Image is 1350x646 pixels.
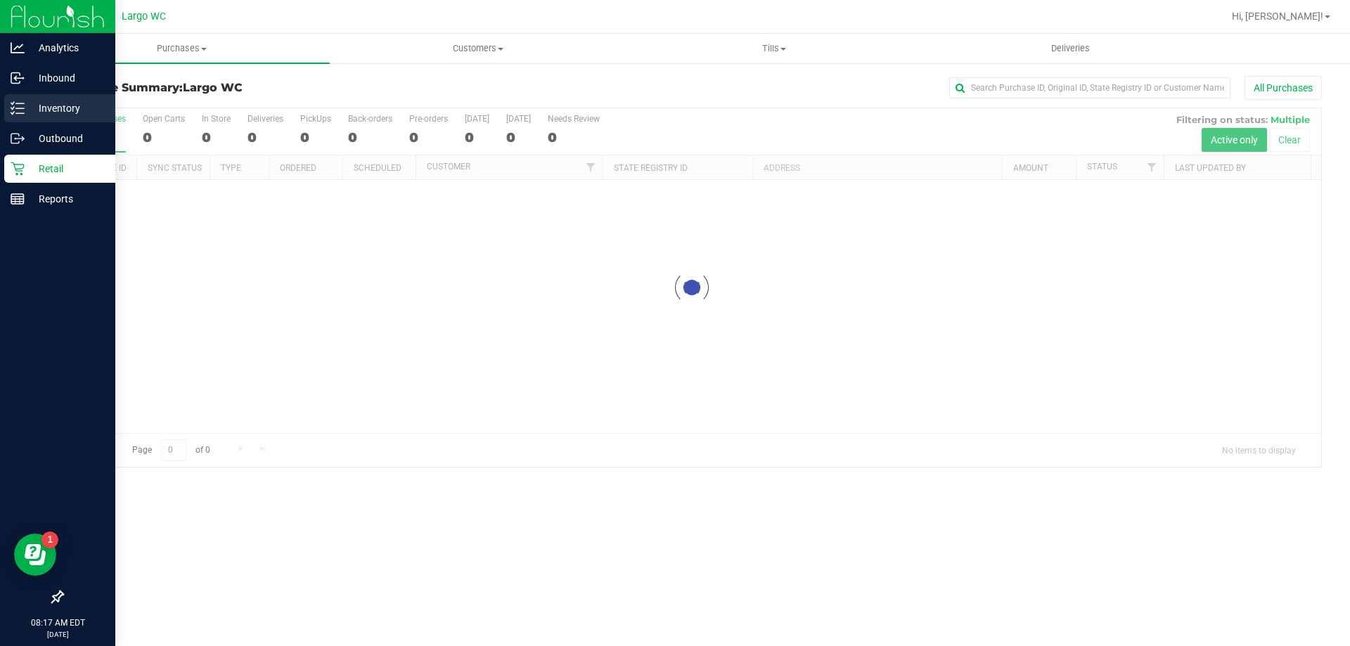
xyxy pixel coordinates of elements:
[25,39,109,56] p: Analytics
[6,616,109,629] p: 08:17 AM EDT
[330,34,626,63] a: Customers
[1032,42,1109,55] span: Deliveries
[34,42,330,55] span: Purchases
[330,42,625,55] span: Customers
[41,531,58,548] iframe: Resource center unread badge
[25,160,109,177] p: Retail
[11,192,25,206] inline-svg: Reports
[25,190,109,207] p: Reports
[25,130,109,147] p: Outbound
[122,11,166,22] span: Largo WC
[1232,11,1323,22] span: Hi, [PERSON_NAME]!
[34,34,330,63] a: Purchases
[626,34,922,63] a: Tills
[949,77,1230,98] input: Search Purchase ID, Original ID, State Registry ID or Customer Name...
[626,42,921,55] span: Tills
[25,70,109,86] p: Inbound
[1245,76,1322,100] button: All Purchases
[183,81,243,94] span: Largo WC
[6,629,109,640] p: [DATE]
[11,131,25,146] inline-svg: Outbound
[11,71,25,85] inline-svg: Inbound
[11,162,25,176] inline-svg: Retail
[14,534,56,576] iframe: Resource center
[25,100,109,117] p: Inventory
[922,34,1219,63] a: Deliveries
[62,82,482,94] h3: Purchase Summary:
[11,101,25,115] inline-svg: Inventory
[11,41,25,55] inline-svg: Analytics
